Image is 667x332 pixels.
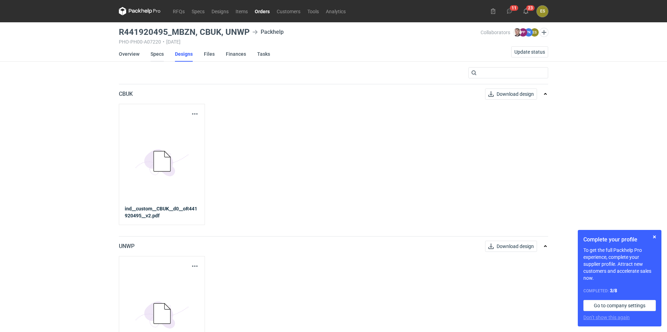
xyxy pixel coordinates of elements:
[119,39,481,45] div: PHO-PH00-A07220 [DATE]
[119,46,139,62] a: Overview
[119,28,250,36] h3: R441920495_MBZN, CBUK, UNWP
[273,7,304,15] a: Customers
[232,7,251,15] a: Items
[204,46,215,62] a: Files
[524,28,533,37] figcaption: PK
[504,6,515,17] button: 11
[583,236,656,244] h1: Complete your profile
[151,46,164,62] a: Specs
[513,28,521,37] img: Maciej Sikora
[539,28,549,37] button: Edit collaborators
[119,90,133,98] p: CBUK
[537,6,548,17] div: Elżbieta Sybilska
[520,6,531,17] button: 23
[119,242,135,250] p: UNWP
[650,233,659,241] button: Skip for now
[257,46,270,62] a: Tasks
[304,7,322,15] a: Tools
[583,300,656,311] a: Go to company settings
[191,110,199,118] button: Actions
[119,7,161,15] svg: Packhelp Pro
[514,49,545,54] span: Update status
[583,287,656,294] div: Completed:
[252,28,284,36] div: Packhelp
[175,46,193,62] a: Designs
[511,46,548,57] button: Update status
[485,88,537,100] a: Download design
[481,30,510,35] span: Collaborators
[191,262,199,270] button: Actions
[226,46,246,62] a: Finances
[530,28,539,37] figcaption: ES
[208,7,232,15] a: Designs
[519,28,527,37] figcaption: PP
[610,288,617,293] strong: 3 / 8
[537,6,548,17] button: ES
[583,247,656,281] p: To get the full Packhelp Pro experience, complete your supplier profile. Attract new customers an...
[163,39,164,45] span: •
[251,7,273,15] a: Orders
[188,7,208,15] a: Specs
[169,7,188,15] a: RFQs
[125,205,199,219] strong: ind__custom__CBUK__d0__oR441920495__v2.pdf
[485,241,537,252] a: Download design
[322,7,349,15] a: Analytics
[583,314,630,321] button: Don’t show this again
